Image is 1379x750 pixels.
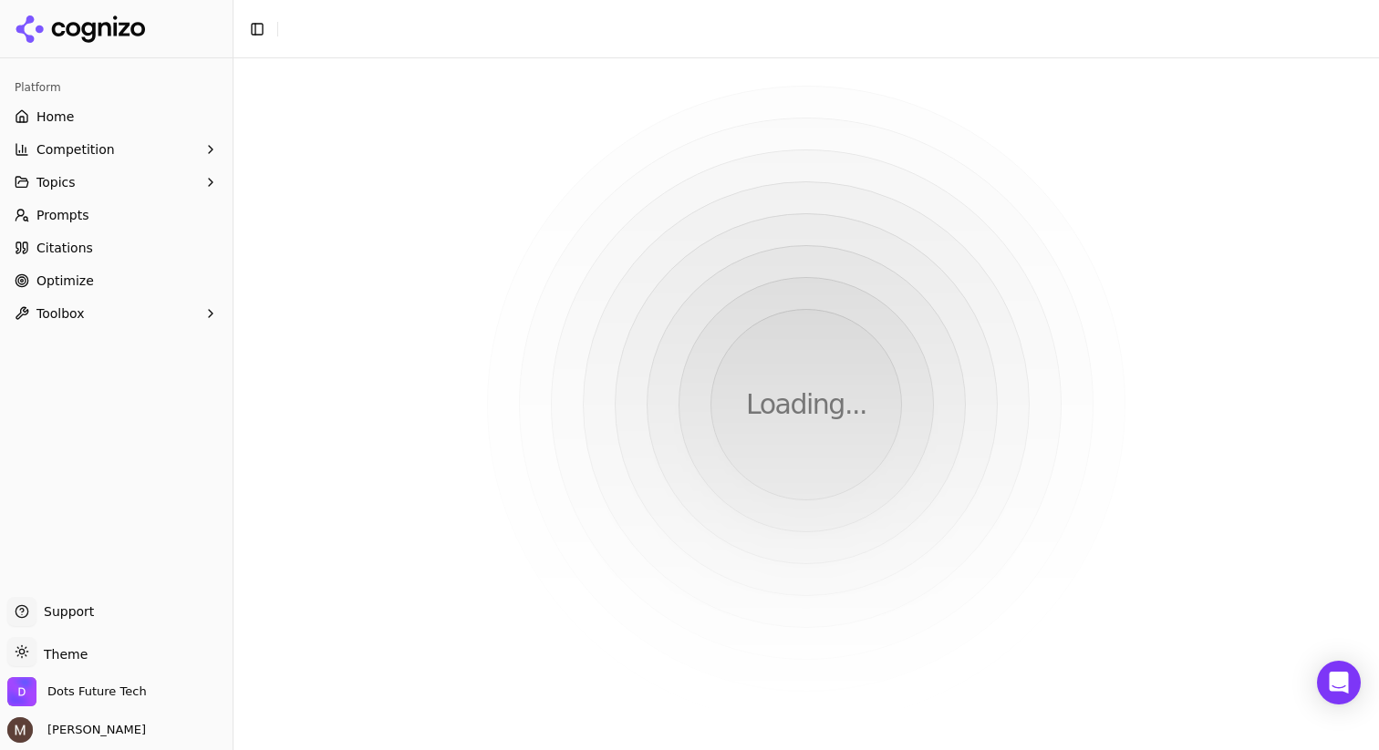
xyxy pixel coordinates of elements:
[7,135,225,164] button: Competition
[36,304,85,323] span: Toolbox
[7,168,225,197] button: Topics
[36,140,115,159] span: Competition
[36,272,94,290] span: Optimize
[7,233,225,262] a: Citations
[7,677,147,706] button: Open organization switcher
[36,206,89,224] span: Prompts
[7,717,146,743] button: Open user button
[36,647,88,662] span: Theme
[7,266,225,295] a: Optimize
[36,239,93,257] span: Citations
[36,108,74,126] span: Home
[40,722,146,738] span: [PERSON_NAME]
[7,102,225,131] a: Home
[47,683,147,700] span: Dots Future Tech
[1317,661,1361,704] div: Open Intercom Messenger
[7,677,36,706] img: Dots Future Tech
[7,717,33,743] img: Martyn Strydom
[7,299,225,328] button: Toolbox
[36,602,94,621] span: Support
[36,173,76,191] span: Topics
[746,388,866,421] p: Loading...
[7,73,225,102] div: Platform
[7,200,225,230] a: Prompts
